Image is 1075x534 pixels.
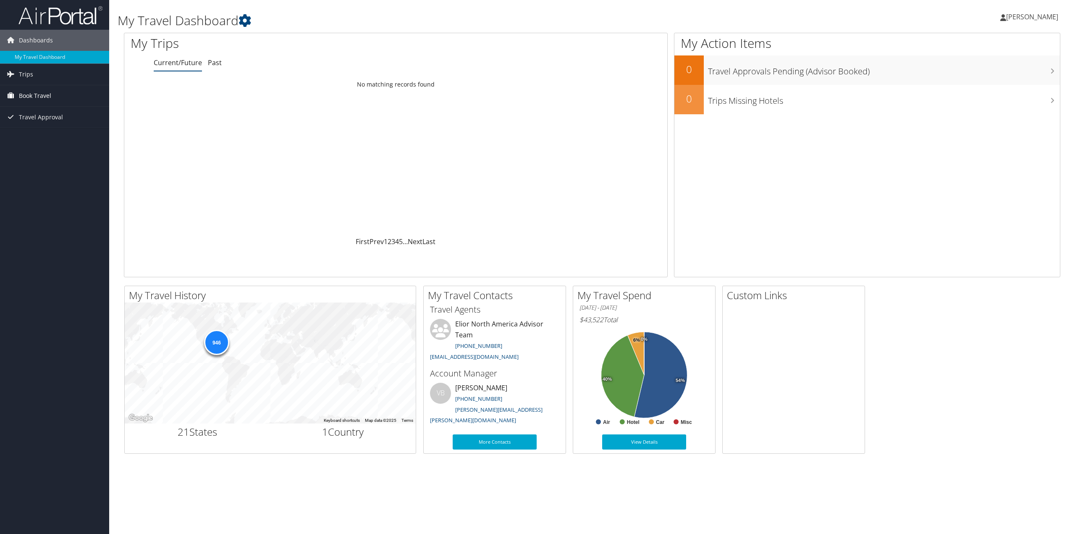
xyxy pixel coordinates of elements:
h1: My Travel Dashboard [118,12,750,29]
a: 0Travel Approvals Pending (Advisor Booked) [674,55,1060,85]
h3: Account Manager [430,368,559,379]
span: 1 [322,425,328,439]
a: 0Trips Missing Hotels [674,85,1060,114]
a: Next [408,237,422,246]
h3: Travel Approvals Pending (Advisor Booked) [708,61,1060,77]
h1: My Action Items [674,34,1060,52]
h2: Custom Links [727,288,865,303]
a: 4 [395,237,399,246]
span: Dashboards [19,30,53,51]
span: Trips [19,64,33,85]
span: 21 [178,425,189,439]
a: 5 [399,237,403,246]
a: Past [208,58,222,67]
div: VB [430,383,451,404]
text: Air [603,419,610,425]
li: Elior North America Advisor Team [426,319,564,364]
a: 3 [391,237,395,246]
span: Map data ©2025 [365,418,396,423]
a: Prev [370,237,384,246]
div: 946 [204,330,229,355]
h2: My Travel History [129,288,416,303]
span: … [403,237,408,246]
a: View Details [602,434,686,450]
h1: My Trips [131,34,435,52]
text: Hotel [627,419,640,425]
a: First [356,237,370,246]
li: [PERSON_NAME] [426,383,564,428]
h2: My Travel Spend [577,288,715,303]
h6: [DATE] - [DATE] [579,304,709,312]
a: Last [422,237,435,246]
a: More Contacts [453,434,537,450]
a: [EMAIL_ADDRESS][DOMAIN_NAME] [430,353,519,360]
span: Book Travel [19,85,51,106]
text: Misc [681,419,692,425]
a: 1 [384,237,388,246]
a: [PERSON_NAME][EMAIL_ADDRESS][PERSON_NAME][DOMAIN_NAME] [430,406,543,424]
a: 2 [388,237,391,246]
h3: Trips Missing Hotels [708,91,1060,107]
h2: States [131,425,264,439]
a: Terms (opens in new tab) [401,418,413,423]
img: Google [127,413,155,424]
a: [PERSON_NAME] [1000,4,1067,29]
h2: Country [277,425,410,439]
td: No matching records found [124,77,667,92]
h2: My Travel Contacts [428,288,566,303]
h2: 0 [674,92,704,106]
tspan: 54% [676,378,685,383]
tspan: 40% [603,377,612,382]
text: Car [656,419,664,425]
a: [PHONE_NUMBER] [455,395,502,402]
img: airportal-logo.png [18,5,102,25]
h6: Total [579,315,709,324]
h2: 0 [674,62,704,76]
a: Current/Future [154,58,202,67]
span: $43,522 [579,315,603,324]
h3: Travel Agents [430,304,559,316]
tspan: 0% [641,337,648,342]
span: Travel Approval [19,107,63,128]
tspan: 6% [633,338,640,343]
a: Open this area in Google Maps (opens a new window) [127,413,155,424]
span: [PERSON_NAME] [1006,12,1058,21]
a: [PHONE_NUMBER] [455,342,502,350]
button: Keyboard shortcuts [324,418,360,424]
